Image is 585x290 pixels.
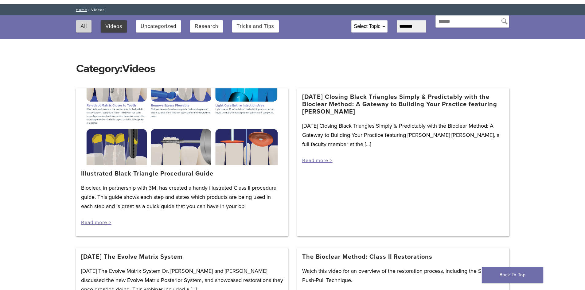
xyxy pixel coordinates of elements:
a: Read more > [81,219,111,226]
a: The Bioclear Method: Class II Restorations [302,253,432,261]
a: Illustrated Black Triangle Procedural Guide [81,170,213,177]
a: Back To Top [482,267,543,283]
div: Select Topic [352,21,387,32]
button: Videos [105,20,122,33]
button: Uncategorized [141,20,176,33]
a: Read more > [302,157,333,164]
a: [DATE] Closing Black Triangles Simply & Predictably with the Bioclear Method: A Gateway to Buildi... [302,93,504,115]
p: [DATE] Closing Black Triangles Simply & Predictably with the Bioclear Method: A Gateway to Buildi... [302,121,504,149]
h1: Category: [76,49,509,76]
a: Home [74,8,87,12]
span: / [87,8,91,11]
p: Bioclear, in partnership with 3M, has created a handy illustrated Class II procedural guide. This... [81,183,283,211]
nav: Videos [72,4,514,15]
button: Tricks and Tips [237,20,274,33]
button: All [81,20,87,33]
button: Research [195,20,218,33]
span: Videos [122,62,155,75]
a: [DATE] The Evolve Matrix System [81,253,183,261]
p: Watch this video for an overview of the restoration process, including the Spot-Weld Push-Pull Te... [302,266,504,285]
